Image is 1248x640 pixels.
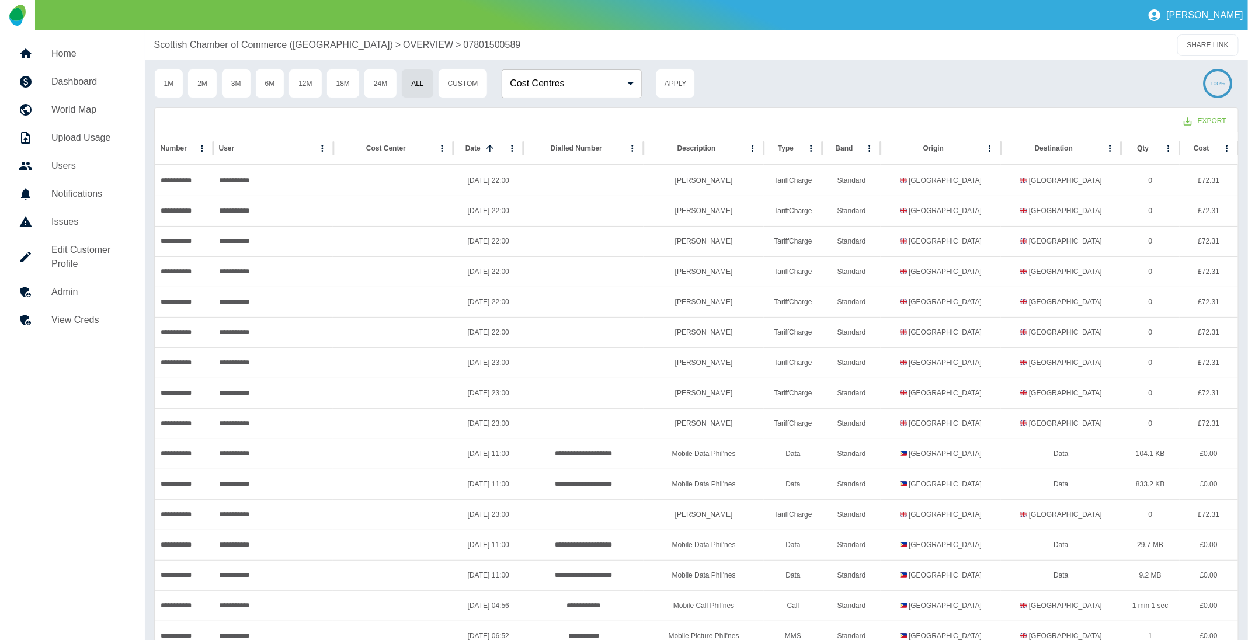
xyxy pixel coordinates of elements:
div: 07/08/2023 22:00 [453,287,523,317]
div: Standard [822,378,881,408]
div: Mobile Data Phil'nes [644,469,764,499]
div: £72.31 [1180,408,1238,439]
div: User [219,144,235,152]
button: 18M [326,69,360,98]
div: 🇬🇧 United Kingdom [1001,165,1121,196]
h5: World Map [51,103,126,117]
a: Home [9,40,135,68]
div: 🇵🇭 Philippines [881,590,1001,621]
div: Data [764,530,822,560]
button: Destination column menu [1102,140,1118,156]
a: Admin [9,278,135,306]
div: £72.31 [1180,499,1238,530]
div: 🇬🇧 United Kingdom [881,408,1001,439]
div: Number [161,144,187,152]
a: 07801500589 [464,38,521,52]
div: TariffCharge [764,196,822,226]
img: Logo [9,5,25,26]
a: Scottish Chamber of Commerce ([GEOGRAPHIC_DATA]) [154,38,393,52]
div: 06/01/2024 11:00 [453,439,523,469]
button: 6M [255,69,285,98]
div: 0 [1121,226,1180,256]
div: £0.00 [1180,560,1238,590]
h5: Users [51,159,126,173]
div: 🇵🇭 Philippines [881,560,1001,590]
div: 9.2 MB [1121,560,1180,590]
div: Origin [923,144,944,152]
button: 2M [187,69,217,98]
div: £72.31 [1180,347,1238,378]
div: 07/10/2023 23:00 [453,347,523,378]
div: 🇬🇧 United Kingdom [881,196,1001,226]
div: 07/09/2023 22:00 [453,317,523,347]
div: LIZ CAMERON [644,196,764,226]
p: [PERSON_NAME] [1166,10,1243,20]
div: Standard [822,196,881,226]
div: 🇬🇧 United Kingdom [881,287,1001,317]
div: TariffCharge [764,165,822,196]
button: Cost Center column menu [434,140,450,156]
div: Mobile Data Phil'nes [644,560,764,590]
div: £0.00 [1180,439,1238,469]
div: 0 [1121,165,1180,196]
div: LIZ CAMERON [644,256,764,287]
div: Data [1001,560,1121,590]
div: TariffCharge [764,226,822,256]
div: 🇵🇭 Philippines [881,469,1001,499]
a: Upload Usage [9,124,135,152]
text: 100% [1211,80,1226,86]
a: Issues [9,208,135,236]
div: Standard [822,347,881,378]
div: LIZ CAMERON [644,347,764,378]
div: Data [764,560,822,590]
div: £72.31 [1180,196,1238,226]
div: Standard [822,469,881,499]
button: Origin column menu [982,140,998,156]
a: OVERVIEW [403,38,453,52]
div: 29.7 MB [1121,530,1180,560]
div: Mobile Data Phil'nes [644,439,764,469]
div: 🇬🇧 United Kingdom [881,256,1001,287]
div: Standard [822,165,881,196]
div: Standard [822,439,881,469]
div: 🇬🇧 United Kingdom [881,499,1001,530]
div: LIZ CAMERON [644,499,764,530]
div: 🇬🇧 United Kingdom [1001,408,1121,439]
div: Data [1001,469,1121,499]
div: TariffCharge [764,499,822,530]
div: 08/01/2024 11:00 [453,530,523,560]
button: Band column menu [861,140,878,156]
div: 0 [1121,256,1180,287]
div: £72.31 [1180,256,1238,287]
div: 07/12/2023 23:00 [453,408,523,439]
div: TariffCharge [764,408,822,439]
div: £72.31 [1180,378,1238,408]
div: 0 [1121,378,1180,408]
a: Notifications [9,180,135,208]
div: 🇬🇧 United Kingdom [881,226,1001,256]
div: Standard [822,226,881,256]
div: Band [836,144,853,152]
div: 🇬🇧 United Kingdom [1001,196,1121,226]
div: 07/05/2023 22:00 [453,196,523,226]
div: TariffCharge [764,347,822,378]
div: £0.00 [1180,530,1238,560]
h5: Edit Customer Profile [51,243,126,271]
button: User column menu [314,140,331,156]
button: Date column menu [504,140,520,156]
div: 07/01/2024 23:00 [453,499,523,530]
a: Users [9,152,135,180]
button: Description column menu [745,140,761,156]
h5: Issues [51,215,126,229]
div: Standard [822,499,881,530]
button: Type column menu [803,140,819,156]
div: £0.00 [1180,590,1238,621]
div: Data [764,439,822,469]
div: LIZ CAMERON [644,287,764,317]
button: Sort [482,140,498,156]
h5: Dashboard [51,75,126,89]
div: 104.1 KB [1121,439,1180,469]
div: Cost [1194,144,1209,152]
div: 07/06/2023 22:00 [453,226,523,256]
